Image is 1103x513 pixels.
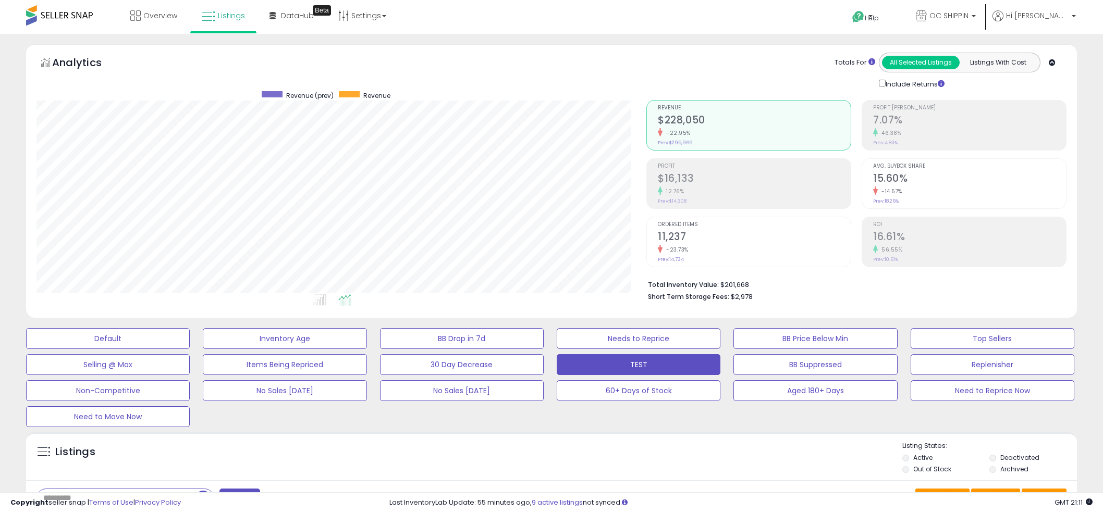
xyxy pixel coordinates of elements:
h2: 15.60% [873,172,1066,186]
button: BB Drop in 7d [380,328,544,349]
button: Default [26,328,190,349]
button: Selling @ Max [26,354,190,375]
span: Hi [PERSON_NAME] [1006,10,1069,21]
small: -14.57% [878,187,902,195]
b: Total Inventory Value: [648,280,719,289]
span: ROI [873,222,1066,228]
div: Include Returns [871,78,957,90]
button: Top Sellers [911,328,1074,349]
h2: 11,237 [658,231,851,245]
button: Aged 180+ Days [733,380,897,401]
small: -22.95% [663,129,691,137]
span: $2,978 [731,292,753,302]
label: Out of Stock [913,465,951,473]
span: Profit [PERSON_NAME] [873,105,1066,111]
p: Listing States: [902,441,1077,451]
small: -23.73% [663,246,689,254]
span: 2025-10-14 21:11 GMT [1055,497,1093,507]
small: Prev: $295,969 [658,140,693,146]
span: Revenue [363,91,390,100]
div: seller snap | | [10,498,181,508]
small: Prev: $14,308 [658,198,687,204]
span: Ordered Items [658,222,851,228]
button: Needs to Reprice [557,328,720,349]
button: Need to Move Now [26,406,190,427]
div: Tooltip anchor [313,5,331,16]
button: Inventory Age [203,328,366,349]
small: 12.76% [663,187,684,195]
small: Prev: 14,734 [658,256,684,262]
button: 60+ Days of Stock [557,380,720,401]
b: Short Term Storage Fees: [648,292,729,301]
h2: 7.07% [873,114,1066,128]
small: 56.55% [878,246,902,254]
span: DataHub [281,10,314,21]
button: BB Suppressed [733,354,897,375]
label: Deactivated [1000,453,1039,462]
a: Hi [PERSON_NAME] [992,10,1076,34]
button: 30 Day Decrease [380,354,544,375]
button: All Selected Listings [882,56,960,69]
small: Prev: 10.61% [873,256,898,262]
a: Help [844,3,899,34]
small: Prev: 18.26% [873,198,899,204]
label: Active [913,453,933,462]
button: Non-Competitive [26,380,190,401]
span: Avg. Buybox Share [873,164,1066,169]
span: Revenue [658,105,851,111]
button: TEST [557,354,720,375]
h2: 16.61% [873,231,1066,245]
button: Need to Reprice Now [911,380,1074,401]
button: BB Price Below Min [733,328,897,349]
li: $201,668 [648,278,1059,290]
div: Totals For [835,58,875,68]
button: No Sales [DATE] [380,380,544,401]
span: Overview [143,10,177,21]
button: Replenisher [911,354,1074,375]
span: Listings [218,10,245,21]
h2: $228,050 [658,114,851,128]
span: Profit [658,164,851,169]
label: Archived [1000,465,1028,473]
a: 9 active listings [532,497,583,507]
h2: $16,133 [658,172,851,186]
small: 46.38% [878,129,901,137]
i: Get Help [852,10,865,23]
button: Listings With Cost [959,56,1037,69]
button: Items Being Repriced [203,354,366,375]
h5: Analytics [52,55,122,72]
h5: Listings [55,445,95,459]
span: Help [865,14,879,22]
strong: Copyright [10,497,48,507]
span: Revenue (prev) [286,91,334,100]
div: Last InventoryLab Update: 55 minutes ago, not synced. [389,498,1093,508]
span: OC SHIPPIN [929,10,969,21]
small: Prev: 4.83% [873,140,898,146]
button: No Sales [DATE] [203,380,366,401]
